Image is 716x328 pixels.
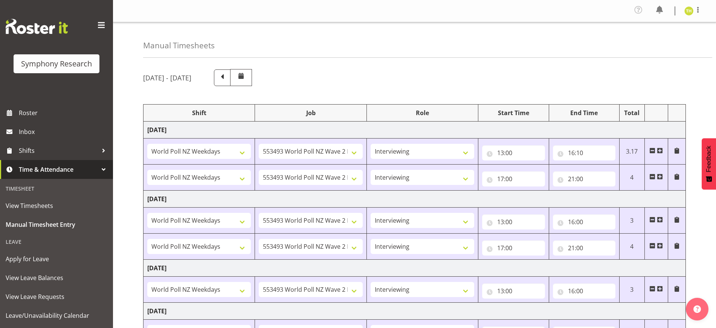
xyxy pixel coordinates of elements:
input: Click to select... [482,171,545,186]
td: [DATE] [144,260,686,277]
div: Total [623,108,641,117]
td: [DATE] [144,303,686,320]
a: Leave/Unavailability Calendar [2,306,111,325]
div: Shift [147,108,251,117]
input: Click to select... [482,283,545,299]
div: Timesheet [2,181,111,196]
button: Feedback - Show survey [702,138,716,189]
a: View Leave Requests [2,287,111,306]
td: 3 [619,277,644,303]
span: Time & Attendance [19,164,98,175]
span: Inbox [19,126,109,137]
td: [DATE] [144,191,686,208]
div: Role [371,108,474,117]
div: Job [259,108,362,117]
a: View Leave Balances [2,268,111,287]
input: Click to select... [482,145,545,160]
span: Shifts [19,145,98,156]
a: View Timesheets [2,196,111,215]
span: Leave/Unavailability Calendar [6,310,107,321]
div: Start Time [482,108,545,117]
img: Rosterit website logo [6,19,68,34]
div: Leave [2,234,111,249]
img: tristan-healley11868.jpg [684,6,693,15]
td: [DATE] [144,122,686,139]
input: Click to select... [553,283,615,299]
input: Click to select... [553,145,615,160]
span: Manual Timesheet Entry [6,219,107,230]
img: help-xxl-2.png [693,305,701,313]
input: Click to select... [553,171,615,186]
span: Roster [19,107,109,119]
div: End Time [553,108,615,117]
input: Click to select... [482,240,545,256]
span: View Leave Requests [6,291,107,302]
span: Apply for Leave [6,253,107,265]
td: 3 [619,208,644,234]
a: Manual Timesheet Entry [2,215,111,234]
h5: [DATE] - [DATE] [143,74,191,82]
span: View Leave Balances [6,272,107,283]
div: Symphony Research [21,58,92,69]
td: 3.17 [619,139,644,165]
td: 4 [619,165,644,191]
span: View Timesheets [6,200,107,211]
input: Click to select... [553,214,615,229]
input: Click to select... [482,214,545,229]
a: Apply for Leave [2,249,111,268]
span: Feedback [705,146,712,172]
h4: Manual Timesheets [143,41,215,50]
input: Click to select... [553,240,615,256]
td: 4 [619,234,644,260]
